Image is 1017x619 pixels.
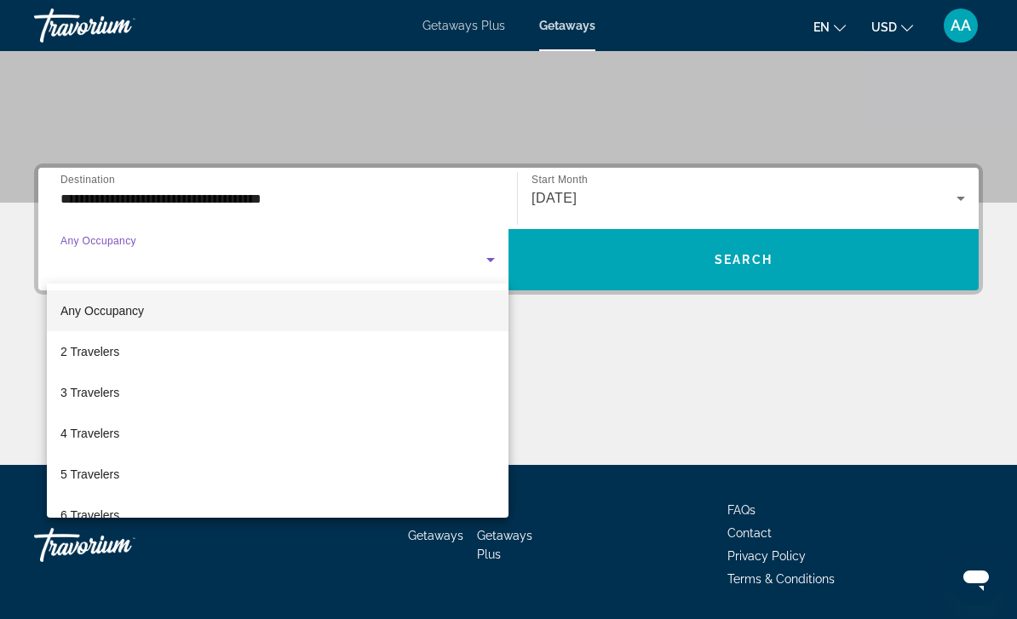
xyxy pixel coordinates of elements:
span: 4 Travelers [60,423,119,444]
span: 2 Travelers [60,341,119,362]
span: 5 Travelers [60,464,119,484]
span: 3 Travelers [60,382,119,403]
iframe: Button to launch messaging window [949,551,1003,605]
span: 6 Travelers [60,505,119,525]
span: Any Occupancy [60,304,144,318]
